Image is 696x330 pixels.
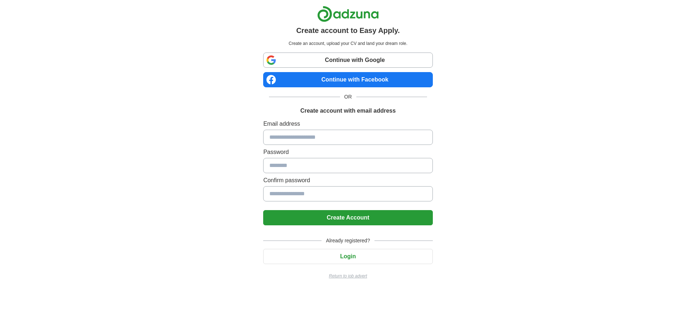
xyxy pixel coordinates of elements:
h1: Create account to Easy Apply. [296,25,400,36]
p: Create an account, upload your CV and land your dream role. [265,40,431,47]
span: Already registered? [322,237,374,245]
a: Continue with Google [263,53,432,68]
span: OR [340,93,356,101]
label: Confirm password [263,176,432,185]
button: Create Account [263,210,432,225]
a: Login [263,253,432,259]
a: Return to job advert [263,273,432,279]
a: Continue with Facebook [263,72,432,87]
label: Password [263,148,432,156]
h1: Create account with email address [300,106,395,115]
img: Adzuna logo [317,6,379,22]
button: Login [263,249,432,264]
label: Email address [263,120,432,128]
